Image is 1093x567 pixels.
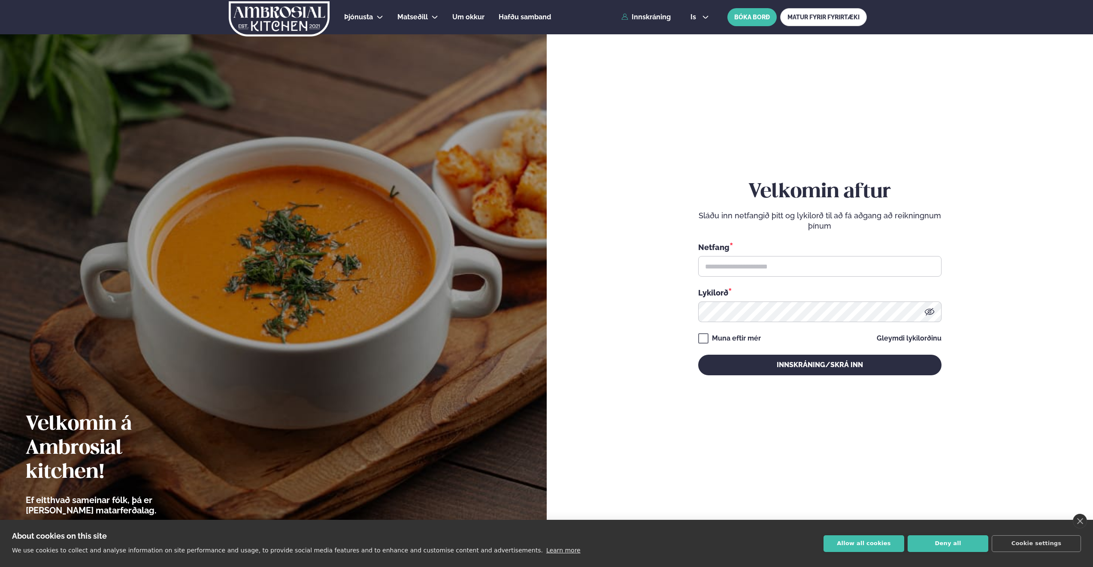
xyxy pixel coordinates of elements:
div: Lykilorð [698,287,942,298]
button: Cookie settings [992,535,1081,552]
strong: About cookies on this site [12,531,107,540]
button: Allow all cookies [824,535,904,552]
a: close [1073,514,1087,528]
button: Deny all [908,535,988,552]
h2: Velkomin aftur [698,180,942,204]
span: Matseðill [397,13,428,21]
h2: Velkomin á Ambrosial kitchen! [26,413,204,485]
div: Netfang [698,241,942,253]
img: logo [228,1,330,36]
button: BÓKA BORÐ [727,8,777,26]
a: Hafðu samband [499,12,551,22]
a: MATUR FYRIR FYRIRTÆKI [780,8,867,26]
a: Innskráning [621,13,671,21]
a: Matseðill [397,12,428,22]
p: Sláðu inn netfangið þitt og lykilorð til að fá aðgang að reikningnum þínum [698,211,942,231]
a: Um okkur [452,12,484,22]
span: Um okkur [452,13,484,21]
span: Hafðu samband [499,13,551,21]
p: We use cookies to collect and analyse information on site performance and usage, to provide socia... [12,547,543,554]
a: Þjónusta [344,12,373,22]
button: is [684,14,716,21]
a: Gleymdi lykilorðinu [877,335,942,342]
p: Ef eitthvað sameinar fólk, þá er [PERSON_NAME] matarferðalag. [26,495,204,516]
button: Innskráning/Skrá inn [698,355,942,375]
span: Þjónusta [344,13,373,21]
a: Learn more [546,547,581,554]
span: is [690,14,699,21]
